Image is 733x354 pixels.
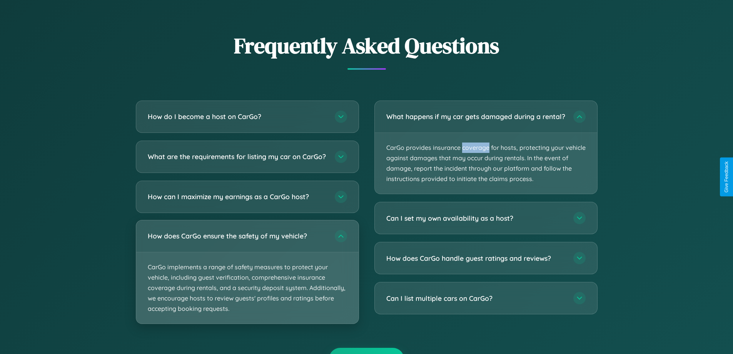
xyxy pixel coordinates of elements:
h3: Can I set my own availability as a host? [386,213,566,223]
h3: What are the requirements for listing my car on CarGo? [148,152,327,161]
h3: Can I list multiple cars on CarGo? [386,294,566,303]
div: Give Feedback [724,161,729,193]
h2: Frequently Asked Questions [136,31,598,60]
h3: How do I become a host on CarGo? [148,112,327,121]
h3: What happens if my car gets damaged during a rental? [386,112,566,121]
h3: How does CarGo ensure the safety of my vehicle? [148,231,327,241]
p: CarGo implements a range of safety measures to protect your vehicle, including guest verification... [136,252,359,324]
p: CarGo provides insurance coverage for hosts, protecting your vehicle against damages that may occ... [375,133,597,194]
h3: How does CarGo handle guest ratings and reviews? [386,253,566,263]
h3: How can I maximize my earnings as a CarGo host? [148,192,327,201]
